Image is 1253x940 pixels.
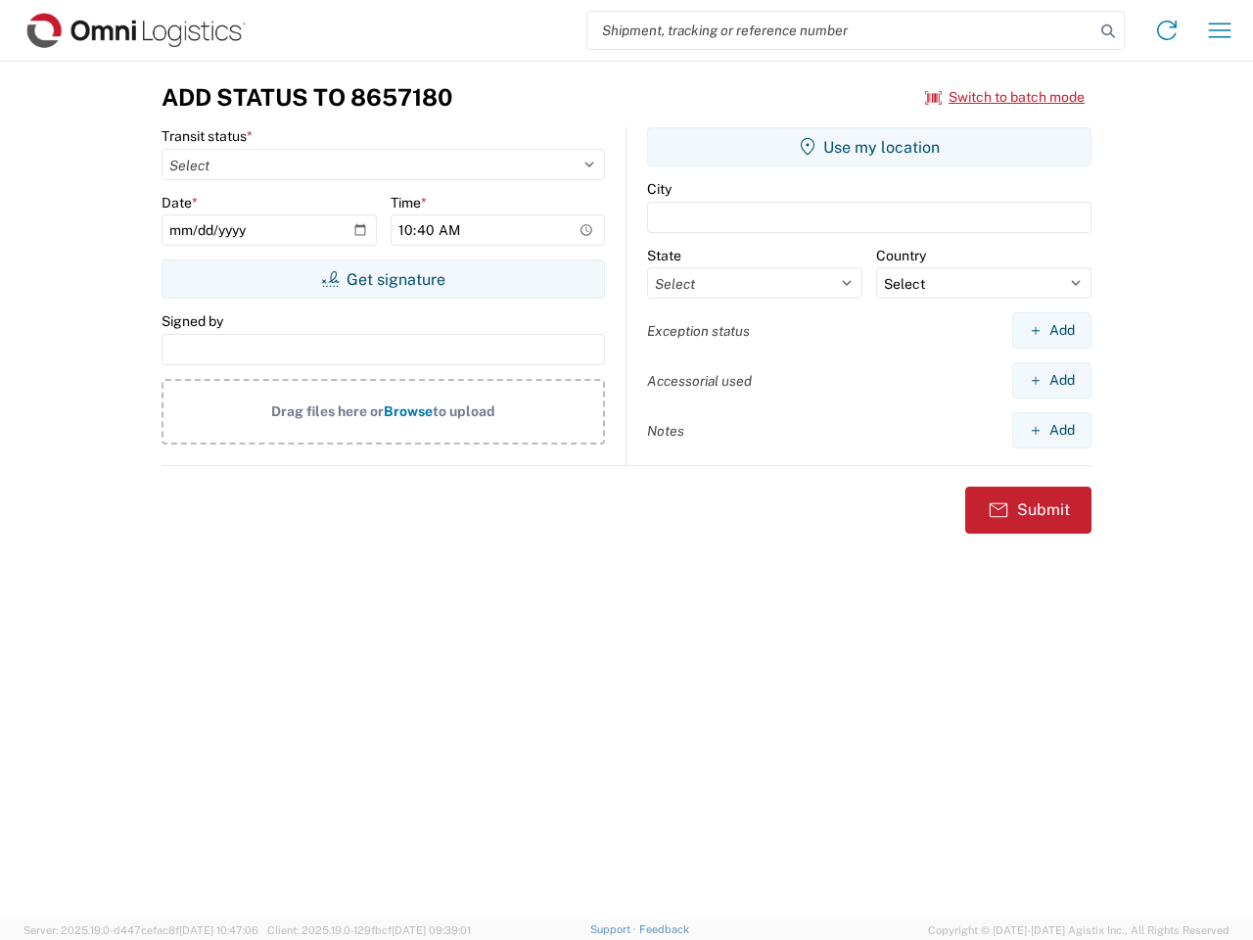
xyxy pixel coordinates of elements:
[647,247,681,264] label: State
[587,12,1094,49] input: Shipment, tracking or reference number
[647,372,752,390] label: Accessorial used
[267,924,471,936] span: Client: 2025.19.0-129fbcf
[647,180,672,198] label: City
[271,403,384,419] span: Drag files here or
[23,924,258,936] span: Server: 2025.19.0-d447cefac8f
[1012,412,1091,448] button: Add
[162,312,223,330] label: Signed by
[433,403,495,419] span: to upload
[162,127,253,145] label: Transit status
[590,923,639,935] a: Support
[928,921,1230,939] span: Copyright © [DATE]-[DATE] Agistix Inc., All Rights Reserved
[647,127,1091,166] button: Use my location
[647,322,750,340] label: Exception status
[162,259,605,299] button: Get signature
[639,923,689,935] a: Feedback
[392,924,471,936] span: [DATE] 09:39:01
[162,83,452,112] h3: Add Status to 8657180
[647,422,684,440] label: Notes
[1012,312,1091,349] button: Add
[965,487,1091,534] button: Submit
[384,403,433,419] span: Browse
[391,194,427,211] label: Time
[1012,362,1091,399] button: Add
[179,924,258,936] span: [DATE] 10:47:06
[876,247,926,264] label: Country
[925,81,1085,114] button: Switch to batch mode
[162,194,198,211] label: Date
